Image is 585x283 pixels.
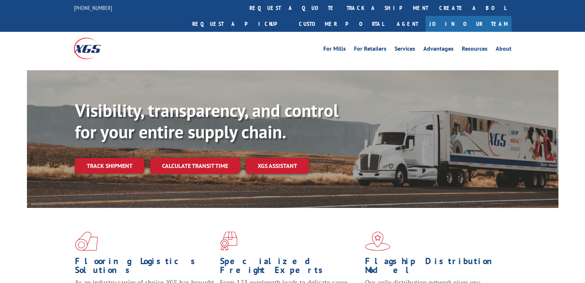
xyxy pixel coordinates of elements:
[354,46,386,54] a: For Retailers
[75,232,98,251] img: xgs-icon-total-supply-chain-intelligence-red
[293,16,389,32] a: Customer Portal
[150,158,240,174] a: Calculate transit time
[75,257,214,278] h1: Flooring Logistics Solutions
[75,99,338,143] b: Visibility, transparency, and control for your entire supply chain.
[423,46,454,54] a: Advantages
[426,16,512,32] a: Join Our Team
[365,257,505,278] h1: Flagship Distribution Model
[187,16,293,32] a: Request a pickup
[220,232,237,251] img: xgs-icon-focused-on-flooring-red
[389,16,426,32] a: Agent
[323,46,346,54] a: For Mills
[220,257,359,278] h1: Specialized Freight Experts
[246,158,309,174] a: XGS ASSISTANT
[496,46,512,54] a: About
[75,158,144,173] a: Track shipment
[395,46,415,54] a: Services
[365,232,390,251] img: xgs-icon-flagship-distribution-model-red
[74,4,112,11] a: [PHONE_NUMBER]
[462,46,488,54] a: Resources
